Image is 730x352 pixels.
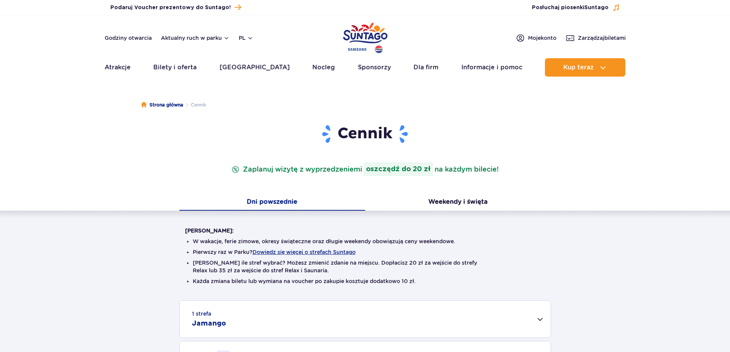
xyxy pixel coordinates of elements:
span: Suntago [584,5,609,10]
a: Mojekonto [516,33,556,43]
a: Nocleg [312,58,335,77]
a: Dla firm [413,58,438,77]
a: Sponsorzy [358,58,391,77]
a: Bilety i oferta [153,58,197,77]
span: Moje konto [528,34,556,42]
a: Godziny otwarcia [105,34,152,42]
button: Weekendy i święta [365,195,551,211]
li: Cennik [183,101,206,109]
a: Informacje i pomoc [461,58,522,77]
span: Kup teraz [563,64,594,71]
button: Posłuchaj piosenkiSuntago [532,4,620,11]
button: pl [239,34,253,42]
li: Każda zmiana biletu lub wymiana na voucher po zakupie kosztuje dodatkowo 10 zł. [193,277,538,285]
a: Strona główna [141,101,183,109]
li: [PERSON_NAME] ile stref wybrać? Możesz zmienić zdanie na miejscu. Dopłacisz 20 zł za wejście do s... [193,259,538,274]
button: Kup teraz [545,58,625,77]
span: Posłuchaj piosenki [532,4,609,11]
h2: Jamango [192,319,226,328]
h1: Cennik [185,124,545,144]
a: Atrakcje [105,58,131,77]
small: 1 strefa [192,310,211,318]
a: Park of Poland [343,19,387,54]
a: [GEOGRAPHIC_DATA] [220,58,290,77]
a: Zarządzajbiletami [566,33,626,43]
strong: oszczędź do 20 zł [364,162,433,176]
button: Dowiedz się więcej o strefach Suntago [253,249,356,255]
li: W wakacje, ferie zimowe, okresy świąteczne oraz długie weekendy obowiązują ceny weekendowe. [193,237,538,245]
a: Podaruj Voucher prezentowy do Suntago! [110,2,241,13]
span: Podaruj Voucher prezentowy do Suntago! [110,4,231,11]
button: Aktualny ruch w parku [161,35,230,41]
p: Zaplanuj wizytę z wyprzedzeniem na każdym bilecie! [230,162,500,176]
strong: [PERSON_NAME]: [185,228,234,234]
span: Zarządzaj biletami [578,34,626,42]
li: Pierwszy raz w Parku? [193,248,538,256]
button: Dni powszednie [179,195,365,211]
